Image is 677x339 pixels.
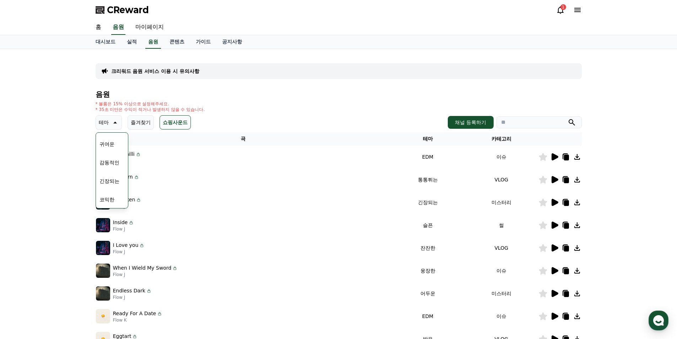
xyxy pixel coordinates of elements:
[464,214,538,237] td: 썰
[464,259,538,282] td: 이슈
[90,20,107,35] a: 홈
[464,237,538,259] td: VLOG
[2,226,47,243] a: 홈
[107,4,149,16] span: CReward
[96,241,110,255] img: music
[464,145,538,168] td: 이슈
[113,287,145,295] p: Endless Dark
[110,236,118,242] span: 설정
[96,4,149,16] a: CReward
[113,242,139,249] p: I Love you
[556,6,565,14] a: 1
[111,20,125,35] a: 음원
[464,305,538,328] td: 이슈
[145,35,161,49] a: 음원
[391,214,464,237] td: 슬픈
[96,115,122,129] button: 테마
[99,117,109,127] p: 테마
[22,236,27,242] span: 홈
[96,264,110,278] img: music
[121,35,143,49] a: 실적
[111,68,199,75] a: 크리워드 음원 서비스 이용 시 유의사항
[391,305,464,328] td: EDM
[391,259,464,282] td: 웅장한
[560,4,566,10] div: 1
[113,272,178,277] p: Flow J
[391,145,464,168] td: EDM
[96,101,205,107] p: * 볼륨은 15% 이상으로 설정해주세요.
[97,173,122,189] button: 긴장되는
[391,168,464,191] td: 통통튀는
[96,218,110,232] img: music
[96,107,205,112] p: * 35초 미만은 수익이 적거나 발생하지 않을 수 있습니다.
[97,192,117,207] button: 코믹한
[96,286,110,301] img: music
[113,226,134,232] p: Flow J
[190,35,216,49] a: 가이드
[464,168,538,191] td: VLOG
[164,35,190,49] a: 콘텐츠
[65,237,74,242] span: 대화
[113,295,152,300] p: Flow J
[391,282,464,305] td: 어두운
[464,191,538,214] td: 미스터리
[97,155,122,170] button: 감동적인
[113,219,128,226] p: Inside
[113,317,163,323] p: Flow K
[464,132,538,145] th: 카테고리
[113,249,145,255] p: Flow J
[96,90,582,98] h4: 음원
[97,136,117,152] button: 귀여운
[464,282,538,305] td: 미스터리
[47,226,92,243] a: 대화
[391,237,464,259] td: 잔잔한
[448,116,493,129] button: 채널 등록하기
[90,35,121,49] a: 대시보드
[113,264,172,272] p: When I Wield My Sword
[128,115,154,129] button: 즐겨찾기
[130,20,170,35] a: 마이페이지
[92,226,136,243] a: 설정
[391,132,464,145] th: 테마
[96,132,391,145] th: 곡
[96,309,110,323] img: music
[160,115,191,129] button: 쇼핑사운드
[391,191,464,214] td: 긴장되는
[216,35,248,49] a: 공지사항
[113,310,156,317] p: Ready For A Date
